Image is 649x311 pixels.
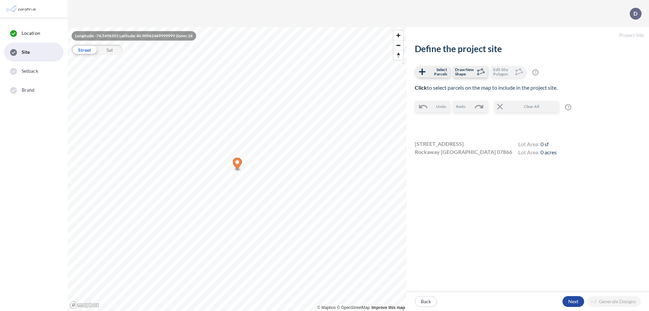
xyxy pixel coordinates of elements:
[494,101,558,112] button: Clear All
[233,158,242,172] div: Map marker
[72,45,97,55] div: Street
[407,27,649,44] h5: Project Site
[633,10,638,17] p: D
[70,301,99,309] a: Mapbox homepage
[493,67,513,76] span: Edit Site Polygon
[518,149,557,157] h4: Lot Area:
[22,68,38,74] span: Setback
[565,104,571,110] span: ?
[22,87,35,93] span: Brand
[421,298,431,305] p: Back
[532,69,538,75] span: ?
[427,67,447,76] span: Select Parcels
[453,101,487,112] button: Redo
[456,104,465,110] span: Redo
[68,27,407,311] canvas: Map
[436,104,446,110] span: Undo
[415,84,427,91] b: Click
[415,148,512,156] span: Rockaway [GEOGRAPHIC_DATA] 07866
[415,296,437,307] button: Back
[415,84,557,91] span: to select parcels on the map to include in the project site.
[337,305,370,310] a: OpenStreetMap
[393,41,403,50] span: Zoom out
[5,3,38,15] img: Parafin
[540,141,549,147] span: 0 sf
[415,140,464,148] span: [STREET_ADDRESS]
[505,104,558,110] span: Clear All
[371,305,405,310] a: Improve this map
[393,40,403,50] button: Zoom out
[540,149,557,155] span: 0 acres
[393,50,403,60] button: Reset bearing to north
[22,49,30,55] span: Site
[22,30,40,37] span: Location
[72,31,196,41] div: Longitude: -74.5496101 Latitude: 40.90962469999999 Zoom: 16
[97,45,122,55] div: Sat
[393,30,403,40] button: Zoom in
[518,141,557,149] h4: Lot Area:
[415,101,450,112] button: Undo
[317,305,336,310] a: Mapbox
[415,44,641,54] h2: Define the project site
[568,298,578,305] p: Next
[562,296,584,307] button: Next
[455,67,475,76] span: Draw New Shape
